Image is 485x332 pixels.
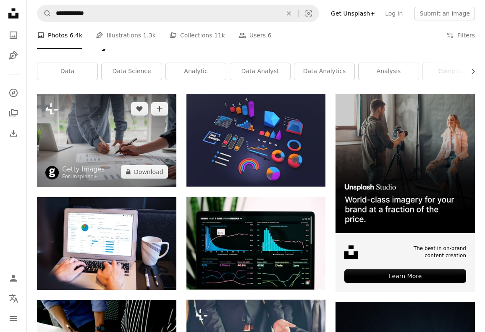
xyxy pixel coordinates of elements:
button: Language [5,290,22,307]
span: 11k [214,31,225,40]
div: Learn More [344,269,466,283]
a: Log in / Sign up [5,270,22,287]
img: Go to Getty Images's profile [45,166,59,179]
form: Find visuals sitewide [37,5,319,22]
button: Like [131,102,148,116]
a: Illustrations [5,47,22,64]
a: data analytics [294,63,354,80]
img: graphical user interface [186,94,326,187]
a: Unsplash+ [70,174,98,179]
a: person using macbook pro on black table [37,240,176,247]
a: Users 6 [239,22,272,49]
img: person using macbook pro on black table [37,197,176,290]
a: data science [102,63,162,80]
a: Getty Images [62,165,105,174]
div: For [62,174,105,180]
a: Collections [5,105,22,121]
a: Collections 11k [169,22,225,49]
a: analysis [359,63,419,80]
a: graphs of performance analytics on a laptop screen [186,239,326,247]
a: Log in [380,7,408,20]
button: Clear [280,5,298,21]
button: Submit an image [414,7,475,20]
a: Home — Unsplash [5,5,22,24]
a: Illustrations 1.3k [96,22,156,49]
a: Get Unsplash+ [326,7,380,20]
span: The best in on-brand content creation [405,245,466,259]
a: data analyst [230,63,290,80]
img: file-1715651741414-859baba4300dimage [336,94,475,233]
button: Search Unsplash [37,5,52,21]
a: Explore [5,84,22,101]
button: Menu [5,310,22,327]
img: graphs of performance analytics on a laptop screen [186,197,326,290]
button: Download [121,165,168,179]
a: The best in on-brand content creationLearn More [336,94,475,292]
a: Download History [5,125,22,142]
img: file-1631678316303-ed18b8b5cb9cimage [344,245,358,259]
button: Add to Collection [151,102,168,116]
a: computer [423,63,483,80]
button: Visual search [299,5,319,21]
span: 1.3k [143,31,156,40]
a: data [37,63,97,80]
a: Group of business people working together on new project with planning analytical report at meeti... [37,136,176,144]
a: graphical user interface [186,136,326,144]
button: Filters [446,22,475,49]
a: analytic [166,63,226,80]
button: scroll list to the right [465,63,475,80]
span: 6 [268,31,272,40]
img: Group of business people working together on new project with planning analytical report at meeti... [37,94,176,187]
a: Photos [5,27,22,44]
